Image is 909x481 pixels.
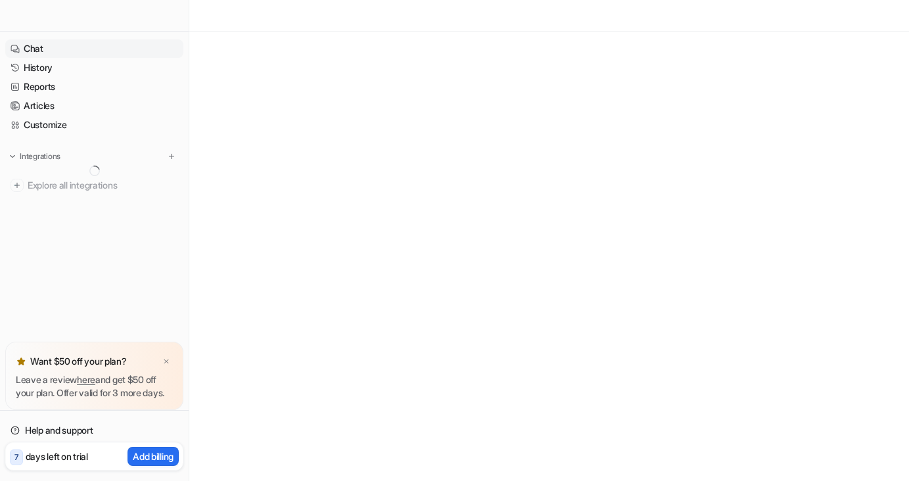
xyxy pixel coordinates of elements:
p: Integrations [20,151,60,162]
a: Customize [5,116,183,134]
img: star [16,356,26,367]
img: explore all integrations [11,179,24,192]
img: x [162,357,170,366]
p: days left on trial [26,449,88,463]
button: Add billing [128,447,179,466]
a: Reports [5,78,183,96]
p: 7 [14,451,18,463]
p: Leave a review and get $50 off your plan. Offer valid for 3 more days. [16,373,173,400]
p: Add billing [133,449,174,463]
a: here [77,374,95,385]
a: Chat [5,39,183,58]
button: Integrations [5,150,64,163]
p: Want $50 off your plan? [30,355,127,368]
span: Explore all integrations [28,175,178,196]
img: expand menu [8,152,17,161]
a: Explore all integrations [5,176,183,195]
img: menu_add.svg [167,152,176,161]
a: Articles [5,97,183,115]
a: Help and support [5,421,183,440]
a: History [5,58,183,77]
